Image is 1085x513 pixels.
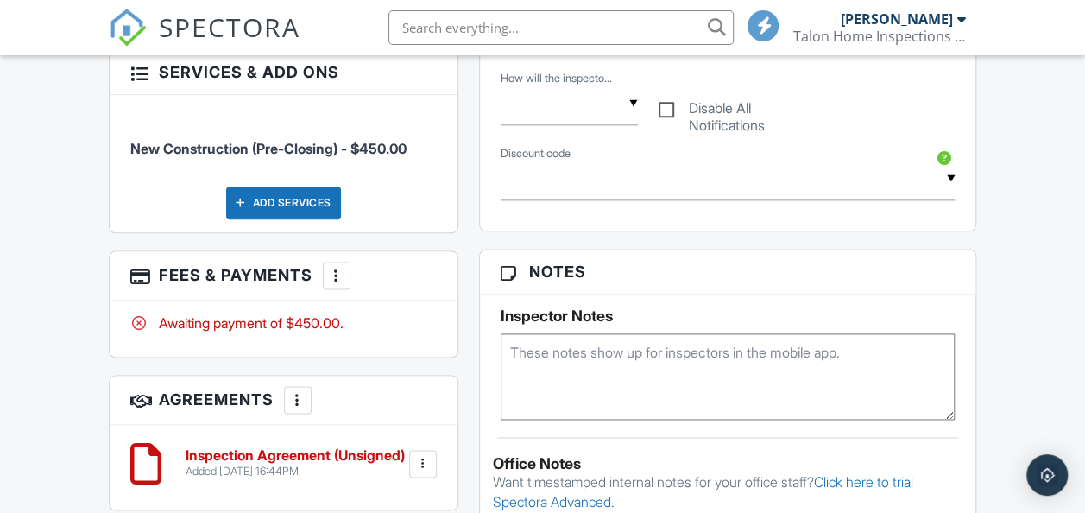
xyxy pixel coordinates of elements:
[130,108,437,172] li: Service: New Construction (Pre-Closing)
[480,250,976,294] h3: Notes
[493,472,963,511] p: Want timestamped internal notes for your office staff?
[1026,454,1068,496] div: Open Intercom Messenger
[109,23,300,60] a: SPECTORA
[110,50,457,95] h3: Services & Add ons
[109,9,147,47] img: The Best Home Inspection Software - Spectora
[840,10,952,28] div: [PERSON_NAME]
[110,376,457,425] h3: Agreements
[388,10,734,45] input: Search everything...
[186,465,405,478] div: Added [DATE] 16:44PM
[130,140,407,157] span: New Construction (Pre-Closing) - $450.00
[501,71,612,86] label: How will the inspector access the home?
[110,251,457,301] h3: Fees & Payments
[493,455,963,472] div: Office Notes
[226,187,341,219] div: Add Services
[501,146,571,161] label: Discount code
[130,313,437,332] div: Awaiting payment of $450.00.
[659,100,797,122] label: Disable All Notifications
[792,28,965,45] div: Talon Home Inspections LLC
[501,307,956,325] h5: Inspector Notes
[186,448,405,478] a: Inspection Agreement (Unsigned) Added [DATE] 16:44PM
[186,448,405,464] h6: Inspection Agreement (Unsigned)
[159,9,300,45] span: SPECTORA
[493,473,913,510] a: Click here to trial Spectora Advanced.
